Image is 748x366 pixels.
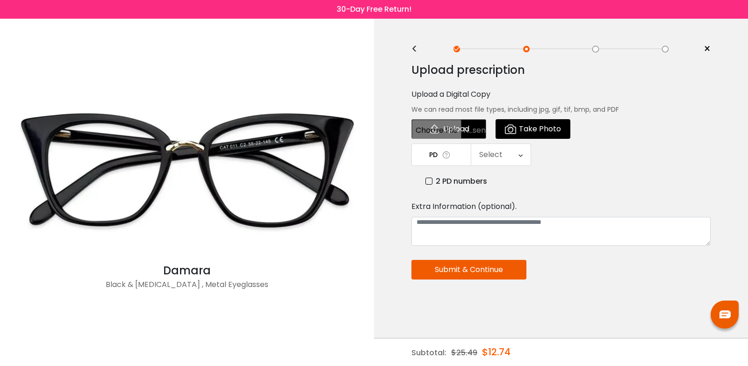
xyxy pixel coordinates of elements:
div: Black & [MEDICAL_DATA] , Metal Eyeglasses [5,279,369,298]
span: × [704,42,711,56]
img: Black Damara - Acetate , Metal Eyeglasses [5,80,369,262]
button: Take Photo [496,119,570,139]
button: Submit & Continue [411,260,526,280]
div: $12.74 [482,338,511,366]
div: Extra Information (optional). [411,201,711,212]
div: Select [479,145,503,164]
div: Damara [5,262,369,279]
div: Upload prescription [411,61,711,79]
img: chat [719,310,731,318]
button: Upload [411,119,486,139]
a: × [697,42,711,56]
div: We can read most file types, including jpg, gif, tif, bmp, and PDF [411,100,711,119]
label: 2 PD numbers [425,175,487,187]
td: PD [411,144,471,166]
span: Take Photo [519,120,561,138]
div: < [411,45,425,53]
div: Upload a Digital Copy [411,89,711,100]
